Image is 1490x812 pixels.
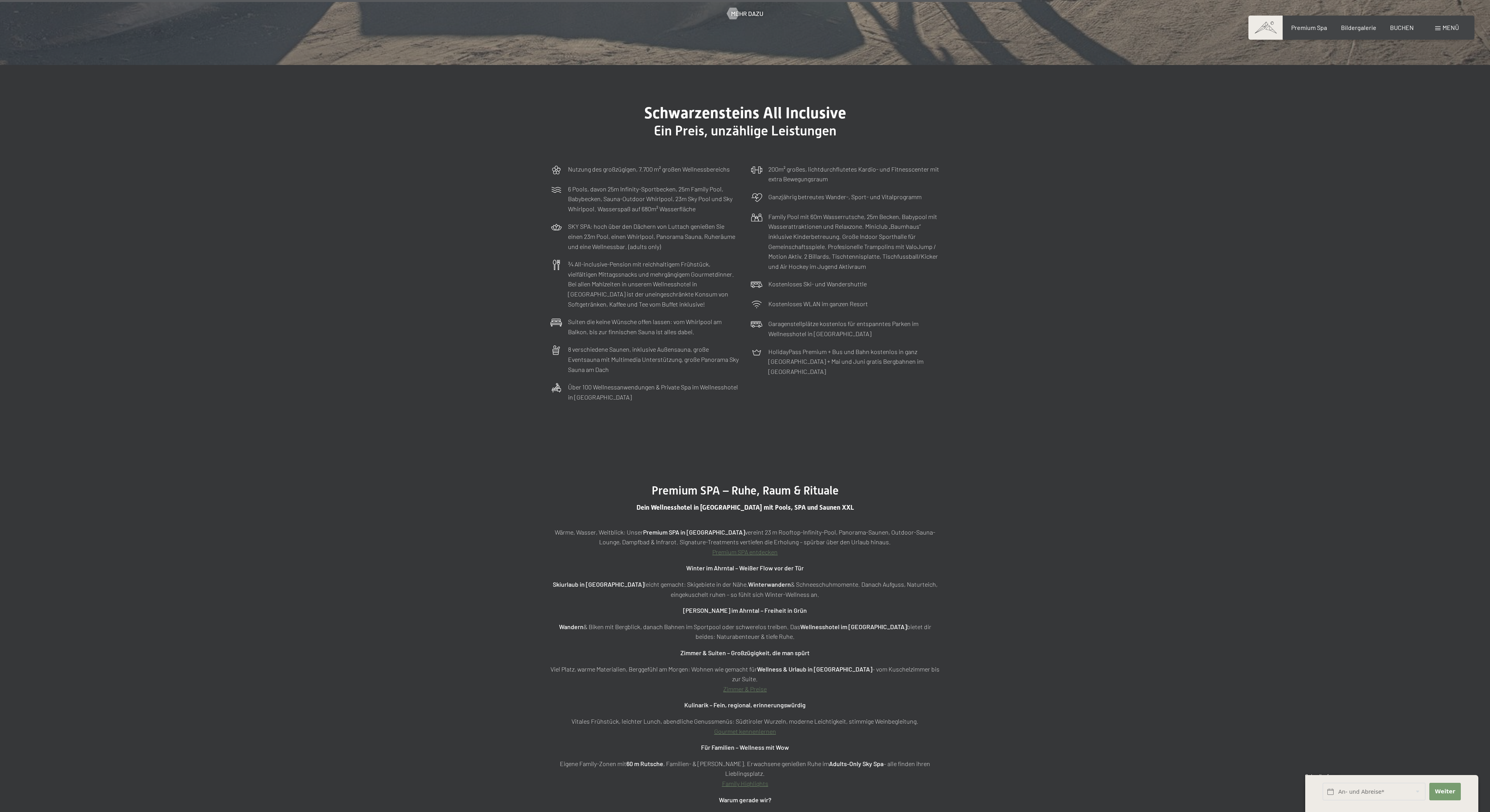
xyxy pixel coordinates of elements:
[568,164,730,174] p: Nutzung des großzügigen, 7.700 m² großen Wellnessbereichs
[768,319,940,338] p: Garagenstellplätze kostenlos für entspanntes Parken im Wellnesshotel in [GEOGRAPHIC_DATA]
[559,623,584,630] strong: Wandern
[829,760,883,767] strong: Adults-Only Sky Spa
[550,759,940,789] p: Eigene Family-Zonen mit , Familien- & [PERSON_NAME]. Erwachsene genießen Ruhe im – alle finden ih...
[701,744,789,751] strong: Für Familien – Wellness mit Wow
[1443,24,1459,31] span: Menü
[768,192,922,202] p: Ganzjährig betreutes Wander-, Sport- und Vitalprogramm
[1291,24,1327,31] a: Premium Spa
[568,382,739,402] p: Über 100 Wellnessanwendungen & Private Spa im Wellnesshotel in [GEOGRAPHIC_DATA]
[550,579,940,599] p: leicht gemacht: Skigebiete in der Nähe, & Schneeschuhmomente. Danach Aufguss, Naturteich, eingeku...
[568,317,739,337] p: Suiten die keine Wünsche offen lassen: vom Whirlpool am Balkon, bis zur finnischen Sauna ist alle...
[568,344,739,374] p: 8 verschiedene Saunen, inklusive Außensauna, große Eventsauna mit Multimedia Unterstützung, große...
[550,527,940,557] p: Wärme, Wasser, Weitblick: Unser vereint 23 m Rooftop-Infinity-Pool, Panorama-Saunen, Outdoor-Saun...
[768,164,940,184] p: 200m² großes, lichtdurchflutetes Kardio- und Fitnesscenter mit extra Bewegungsraum
[768,347,940,377] p: HolidayPass Premium + Bus und Bahn kostenlos in ganz [GEOGRAPHIC_DATA] + Mai und Juni gratis Berg...
[683,607,807,614] strong: [PERSON_NAME] im Ahrntal – Freiheit in Grün
[550,622,940,642] p: & Biken mit Bergblick, danach Bahnen im Sportpool oder schwerelos treiben. Das bietet dir beides:...
[768,299,868,309] p: Kostenloses WLAN im ganzen Resort
[1435,788,1455,796] span: Weiter
[757,665,872,673] strong: Wellness & Urlaub in [GEOGRAPHIC_DATA]
[644,104,846,122] span: Schwarzensteins All Inclusive
[722,780,768,787] a: Family Highlights
[723,685,767,693] a: Zimmer & Preise
[553,581,644,588] strong: Skiurlaub in [GEOGRAPHIC_DATA]
[1305,773,1339,779] span: Schnellanfrage
[727,9,763,18] a: Mehr dazu
[643,528,745,536] strong: Premium SPA in [GEOGRAPHIC_DATA]
[568,184,739,214] p: 6 Pools, davon 25m Infinity-Sportbecken, 25m Family Pool, Babybecken, Sauna-Outdoor Whirlpool, 23...
[680,649,810,656] strong: Zimmer & Suiten – Großzügigkeit, die man spürt
[550,664,940,694] p: Viel Platz, warme Materialien, Berggefühl am Morgen: Wohnen wie gemacht für – vom Kuschelzimmer b...
[731,9,763,18] span: Mehr dazu
[686,564,804,572] strong: Winter im Ahrntal – Weißer Flow vor der Tür
[636,503,854,511] span: Dein Wellnesshotel in [GEOGRAPHIC_DATA] mit Pools, SPA und Saunen XXL
[550,716,940,736] p: Vitales Frühstück, leichter Lunch, abendliche Genussmenüs: Südtiroler Wurzeln, moderne Leichtigke...
[652,484,839,497] span: Premium SPA – Ruhe, Raum & Rituale
[684,701,806,709] strong: Kulinarik – Fein, regional, erinnerungswürdig
[719,796,771,803] strong: Warum gerade wir?
[1341,24,1376,31] a: Bildergalerie
[712,548,778,556] a: Premium SPA entdecken
[654,123,836,139] span: Ein Preis, unzählige Leistungen
[1390,24,1414,31] a: BUCHEN
[800,623,907,630] strong: Wellnesshotel im [GEOGRAPHIC_DATA]
[714,728,776,735] a: Gourmet kennenlernen
[768,212,940,272] p: Family Pool mit 60m Wasserrutsche, 25m Becken, Babypool mit Wasserattraktionen und Relaxzone. Min...
[568,259,739,309] p: ¾ All-inclusive-Pension mit reichhaltigem Frühstück, vielfältigen Mittagssnacks und mehrgängigem ...
[1429,783,1461,800] button: Weiter
[568,221,739,251] p: SKY SPA: hoch über den Dächern von Luttach genießen Sie einen 23m Pool, einen Whirlpool, Panorama...
[748,581,791,588] strong: Winterwandern
[768,279,867,289] p: Kostenloses Ski- und Wandershuttle
[626,760,663,767] strong: 60 m Rutsche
